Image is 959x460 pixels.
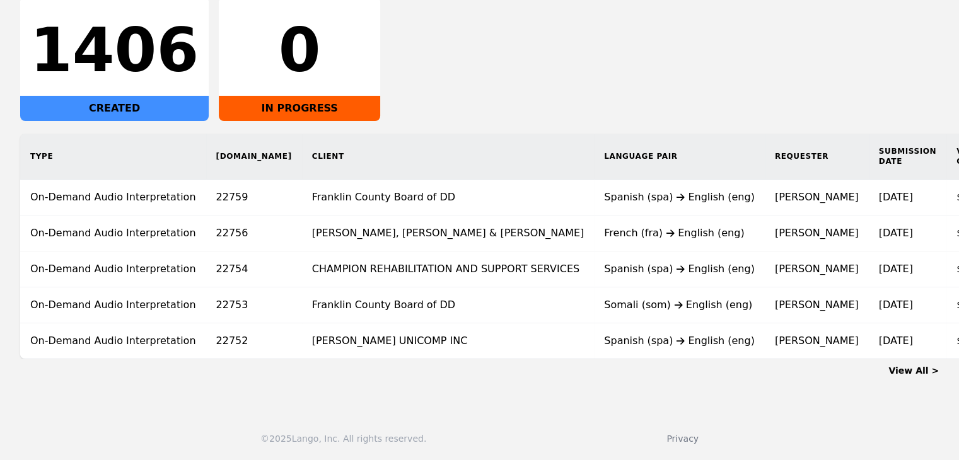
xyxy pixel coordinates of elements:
[20,180,206,216] td: On-Demand Audio Interpretation
[20,134,206,180] th: Type
[765,323,869,359] td: [PERSON_NAME]
[206,323,302,359] td: 22752
[302,323,595,359] td: [PERSON_NAME] UNICOMP INC
[888,365,939,376] a: View All >
[594,134,765,180] th: Language Pair
[765,180,869,216] td: [PERSON_NAME]
[302,287,595,323] td: Franklin County Board of DD
[879,263,913,275] time: [DATE]
[604,226,755,241] div: French (fra) English (eng)
[604,190,755,205] div: Spanish (spa) English (eng)
[20,251,206,287] td: On-Demand Audio Interpretation
[206,287,302,323] td: 22753
[302,134,595,180] th: Client
[20,287,206,323] td: On-Demand Audio Interpretation
[879,191,913,203] time: [DATE]
[20,96,209,121] div: CREATED
[219,96,380,121] div: IN PROGRESS
[302,216,595,251] td: [PERSON_NAME], [PERSON_NAME] & [PERSON_NAME]
[206,251,302,287] td: 22754
[206,180,302,216] td: 22759
[604,262,755,277] div: Spanish (spa) English (eng)
[879,335,913,347] time: [DATE]
[879,299,913,311] time: [DATE]
[260,432,426,445] div: © 2025 Lango, Inc. All rights reserved.
[302,251,595,287] td: CHAMPION REHABILITATION AND SUPPORT SERVICES
[604,333,755,348] div: Spanish (spa) English (eng)
[765,251,869,287] td: [PERSON_NAME]
[206,134,302,180] th: [DOMAIN_NAME]
[229,20,370,81] div: 0
[30,20,199,81] div: 1406
[765,216,869,251] td: [PERSON_NAME]
[666,434,699,444] a: Privacy
[206,216,302,251] td: 22756
[765,134,869,180] th: Requester
[302,180,595,216] td: Franklin County Board of DD
[20,323,206,359] td: On-Demand Audio Interpretation
[20,216,206,251] td: On-Demand Audio Interpretation
[869,134,946,180] th: Submission Date
[765,287,869,323] td: [PERSON_NAME]
[604,297,755,313] div: Somali (som) English (eng)
[879,227,913,239] time: [DATE]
